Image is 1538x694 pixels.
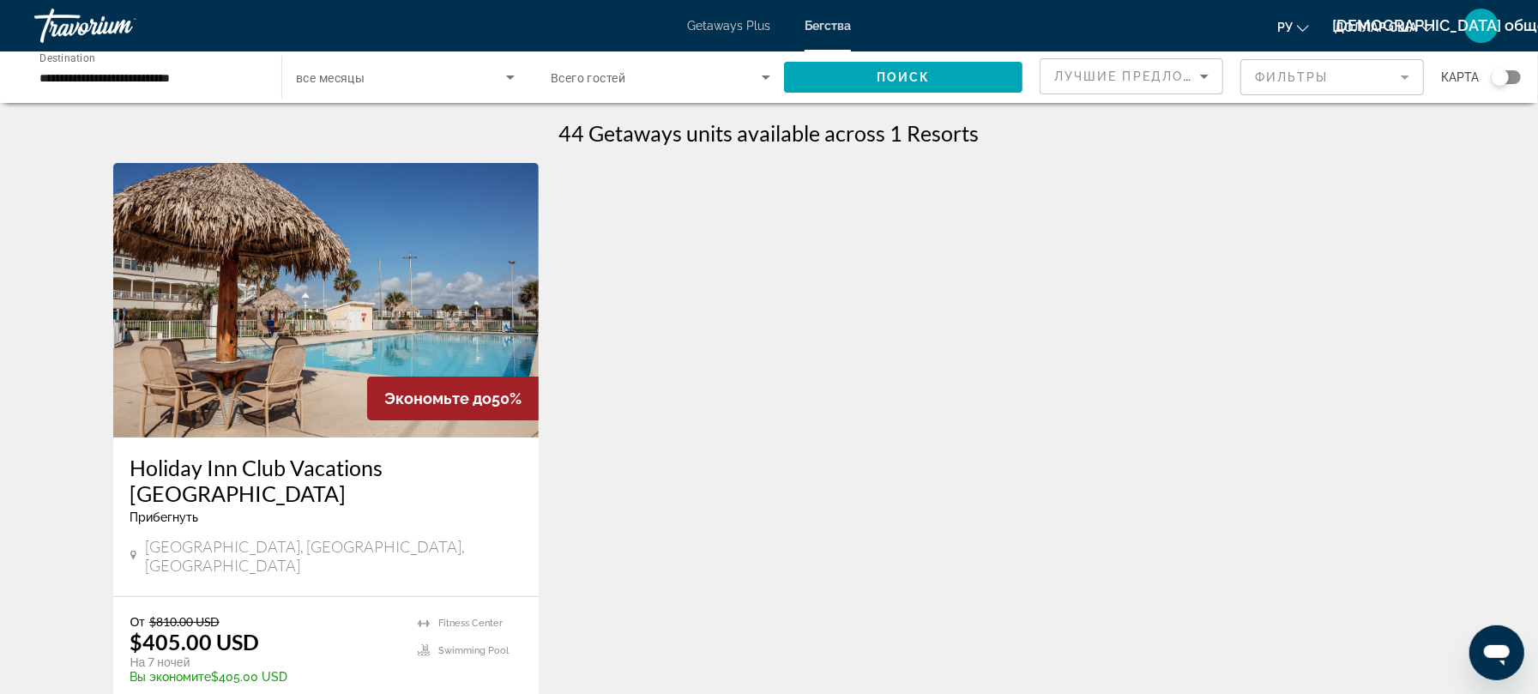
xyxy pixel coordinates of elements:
span: Прибегнуть [130,510,199,524]
p: На 7 ночей [130,655,401,670]
p: $405.00 USD [130,670,401,684]
span: Всего гостей [551,71,625,85]
span: [GEOGRAPHIC_DATA], [GEOGRAPHIC_DATA], [GEOGRAPHIC_DATA] [145,537,522,575]
span: Экономьте до [384,389,492,407]
a: Holiday Inn Club Vacations [GEOGRAPHIC_DATA] [130,455,522,506]
button: Изменить валюту [1335,15,1433,39]
iframe: Кнопка запуска окна обмена сообщениями [1469,625,1524,680]
button: Поиск [784,62,1022,93]
span: все месяцы [296,71,365,85]
div: 50% [367,377,539,420]
span: Fitness Center [438,618,503,629]
a: Травориум [34,3,206,48]
mat-select: Sort by [1054,66,1209,87]
img: 5545E01X.jpg [113,163,540,438]
span: $810.00 USD [149,614,220,629]
button: Меню пользователя [1459,8,1504,44]
button: Изменить язык [1277,15,1309,39]
a: Бегства [805,19,851,33]
span: Destination [39,52,95,64]
span: Поиск [877,70,931,84]
span: Вы экономите [130,670,212,684]
p: $405.00 USD [130,629,260,655]
font: ру [1277,21,1293,34]
button: Filter [1240,58,1424,96]
span: карта [1441,65,1479,89]
span: Лучшие предложения [1054,69,1237,83]
h1: 44 Getaways units available across 1 Resorts [559,120,980,146]
span: Swimming Pool [438,645,509,656]
span: От [130,614,145,629]
a: Getaways Plus [687,19,770,33]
